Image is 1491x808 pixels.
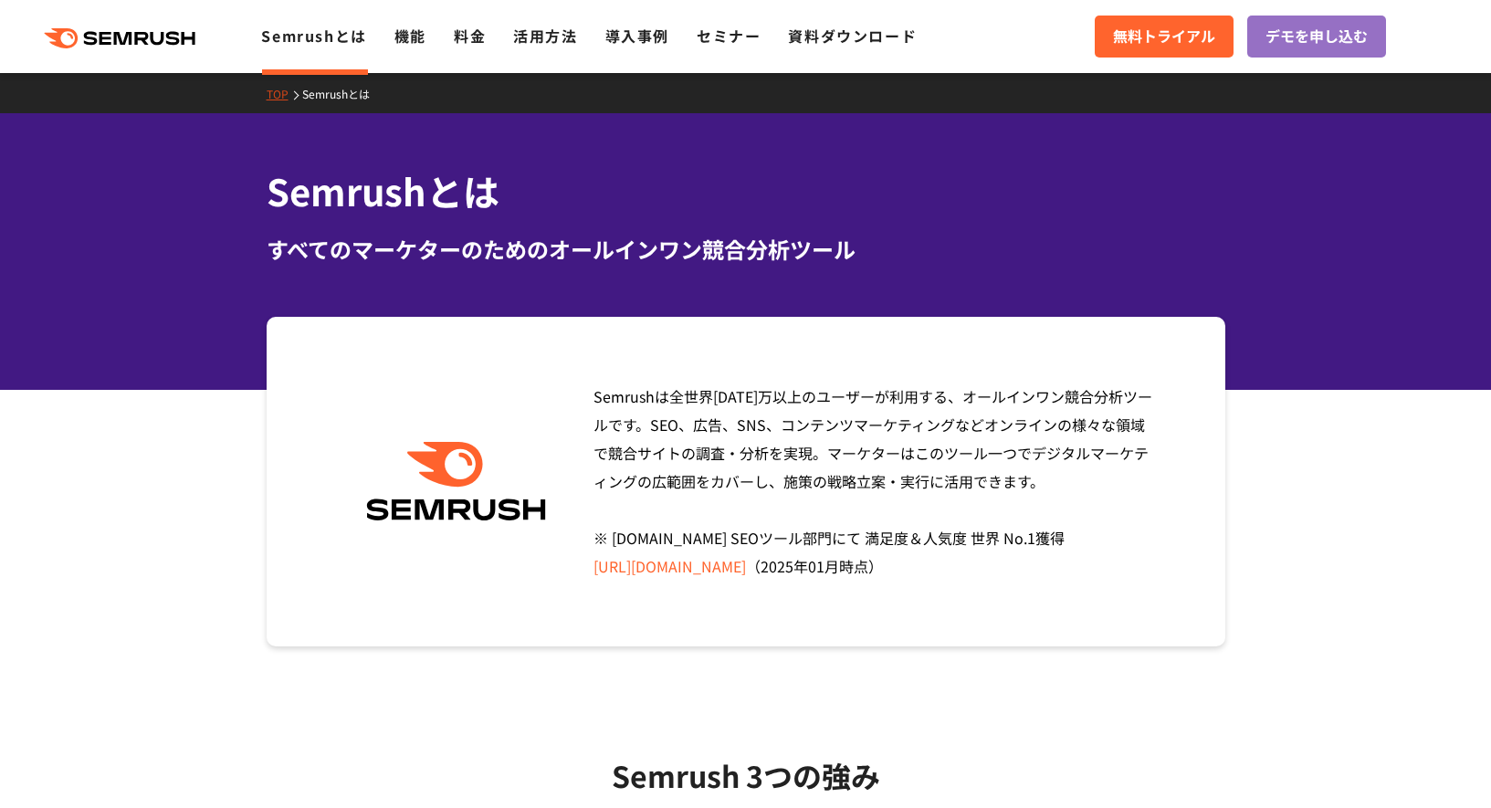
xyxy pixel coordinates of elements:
a: セミナー [697,25,761,47]
a: [URL][DOMAIN_NAME] [593,555,746,577]
img: Semrush [357,442,555,521]
a: 料金 [454,25,486,47]
a: 資料ダウンロード [788,25,917,47]
a: TOP [267,86,302,101]
span: Semrushは全世界[DATE]万以上のユーザーが利用する、オールインワン競合分析ツールです。SEO、広告、SNS、コンテンツマーケティングなどオンラインの様々な領域で競合サイトの調査・分析を... [593,385,1152,577]
span: デモを申し込む [1265,25,1368,48]
a: Semrushとは [302,86,383,101]
a: 導入事例 [605,25,669,47]
h3: Semrush 3つの強み [312,752,1180,798]
a: デモを申し込む [1247,16,1386,58]
h1: Semrushとは [267,164,1225,218]
a: 活用方法 [513,25,577,47]
a: Semrushとは [261,25,366,47]
a: 機能 [394,25,426,47]
span: 無料トライアル [1113,25,1215,48]
div: すべてのマーケターのためのオールインワン競合分析ツール [267,233,1225,266]
a: 無料トライアル [1095,16,1234,58]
